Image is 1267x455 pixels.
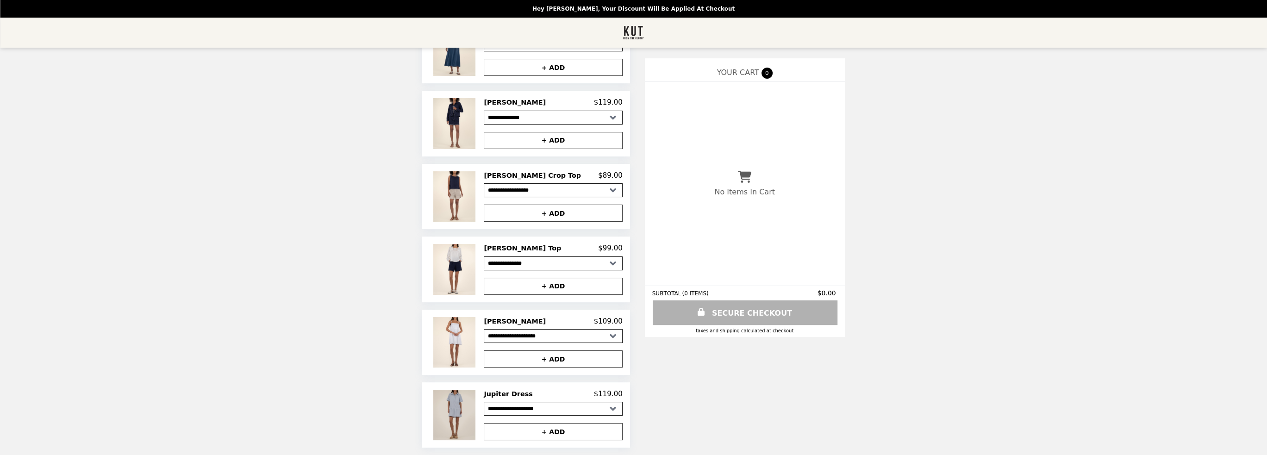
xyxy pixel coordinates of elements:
h2: [PERSON_NAME] Top [484,244,565,252]
select: Select a product variant [484,329,622,343]
select: Select a product variant [484,256,622,270]
img: Jolene Jacket [433,98,478,149]
p: $119.00 [594,390,623,398]
button: + ADD [484,132,622,149]
img: Dua Crochet Top [433,244,478,294]
img: Brand Logo [623,23,644,42]
img: Jules Dress [433,317,478,368]
select: Select a product variant [484,183,622,197]
img: Joanne Sleeveless Crop Top [433,171,478,222]
img: Jupiter Dress [433,390,478,440]
select: Select a product variant [484,111,622,125]
button: + ADD [484,423,622,440]
p: $89.00 [598,171,623,180]
span: YOUR CART [717,68,759,77]
h2: [PERSON_NAME] [484,98,549,106]
span: 0 [761,68,773,79]
button: + ADD [484,205,622,222]
div: Taxes and Shipping calculated at checkout [652,328,837,333]
button: + ADD [484,350,622,368]
p: Hey [PERSON_NAME], your discount will be applied at checkout [532,6,735,12]
select: Select a product variant [484,402,622,416]
span: SUBTOTAL [652,290,682,297]
p: No Items In Cart [714,187,774,196]
p: $119.00 [594,98,623,106]
h2: Jupiter Dress [484,390,537,398]
span: ( 0 ITEMS ) [682,290,708,297]
h2: [PERSON_NAME] [484,317,549,325]
button: + ADD [484,59,622,76]
p: $99.00 [598,244,623,252]
span: $0.00 [818,289,837,297]
button: + ADD [484,278,622,295]
h2: [PERSON_NAME] Crop Top [484,171,585,180]
p: $109.00 [594,317,623,325]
